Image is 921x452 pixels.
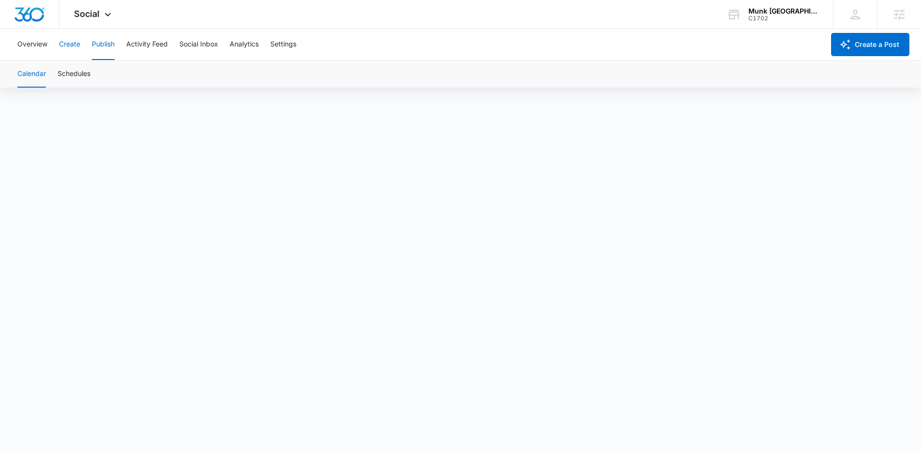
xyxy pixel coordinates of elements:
[748,7,819,15] div: account name
[270,29,296,60] button: Settings
[179,29,218,60] button: Social Inbox
[17,29,47,60] button: Overview
[92,29,115,60] button: Publish
[230,29,259,60] button: Analytics
[17,60,46,88] button: Calendar
[748,15,819,22] div: account id
[59,29,80,60] button: Create
[831,33,909,56] button: Create a Post
[58,60,90,88] button: Schedules
[74,9,100,19] span: Social
[126,29,168,60] button: Activity Feed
